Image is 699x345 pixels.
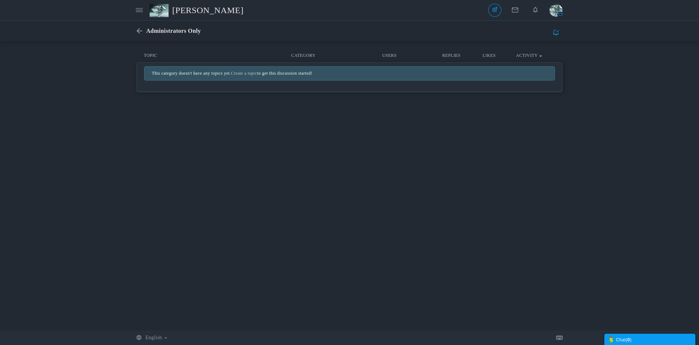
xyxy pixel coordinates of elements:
strong: 0 [627,337,630,342]
div: Chat [608,336,692,343]
li: Likes [470,52,508,59]
a: Activity [516,53,538,58]
img: crop_-2.jpg [549,4,562,17]
span: English [145,335,162,340]
img: icon.jpg [150,4,172,17]
span: ( ) [626,337,632,342]
a: [PERSON_NAME] [150,2,249,19]
span: Administrators Only [146,28,201,34]
li: Users [382,52,429,59]
li: Topic [144,52,288,59]
span: This category doesn't have any topics yet. to get this discussion started! [152,71,312,76]
span: [PERSON_NAME] [172,2,249,19]
a: Create a topic [231,71,257,76]
li: Category [288,52,382,59]
a: Replies [442,53,461,58]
